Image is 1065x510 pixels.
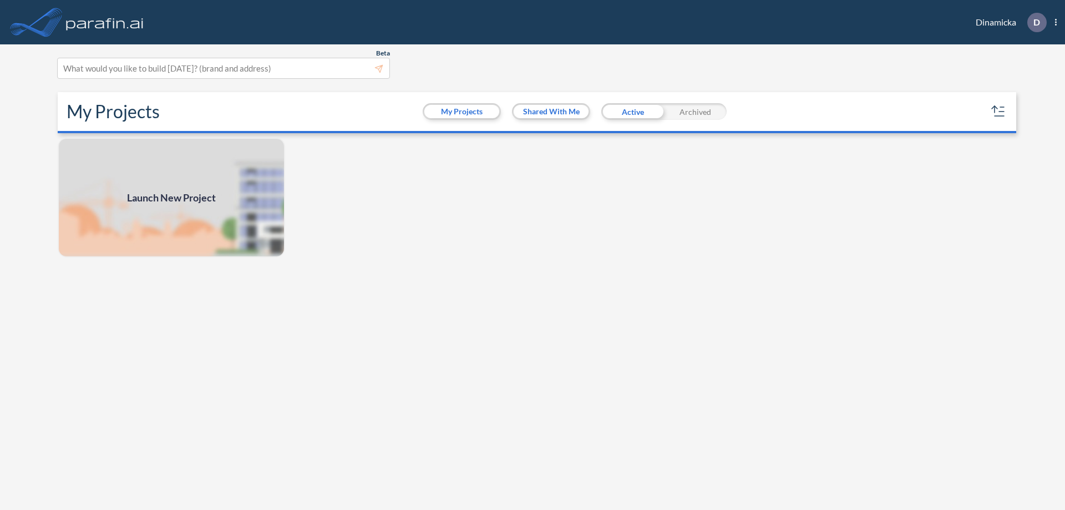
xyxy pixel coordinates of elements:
[376,49,390,58] span: Beta
[58,138,285,257] img: add
[514,105,589,118] button: Shared With Me
[1033,17,1040,27] p: D
[601,103,664,120] div: Active
[127,190,216,205] span: Launch New Project
[64,11,146,33] img: logo
[664,103,727,120] div: Archived
[58,138,285,257] a: Launch New Project
[959,13,1057,32] div: Dinamicka
[67,101,160,122] h2: My Projects
[424,105,499,118] button: My Projects
[990,103,1007,120] button: sort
